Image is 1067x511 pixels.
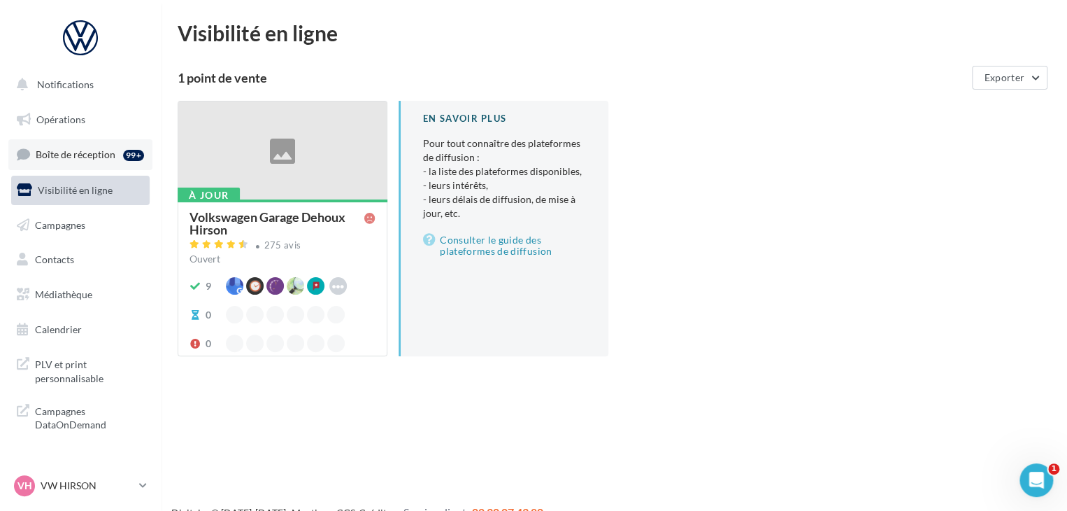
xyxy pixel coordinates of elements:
div: 99+ [123,150,144,161]
span: Campagnes [35,218,85,230]
a: Consulter le guide des plateformes de diffusion [423,232,586,260]
span: Visibilité en ligne [38,184,113,196]
div: Visibilité en ligne [178,22,1050,43]
div: Volkswagen Garage Dehoux Hirson [189,211,364,236]
p: Pour tout connaître des plateformes de diffusion : [423,136,586,220]
span: VH [17,479,32,493]
span: Campagnes DataOnDemand [35,402,144,432]
span: Calendrier [35,323,82,335]
span: PLV et print personnalisable [35,355,144,385]
button: Notifications [8,70,147,99]
a: Visibilité en ligne [8,176,152,205]
span: Opérations [36,113,85,125]
a: VH VW HIRSON [11,472,150,499]
span: Ouvert [189,253,220,265]
a: Opérations [8,105,152,134]
span: Boîte de réception [36,148,115,160]
li: - leurs intérêts, [423,178,586,192]
p: VW HIRSON [41,479,134,493]
a: Médiathèque [8,280,152,309]
iframe: Intercom live chat [1019,463,1053,497]
a: Campagnes [8,211,152,240]
span: Notifications [37,78,94,90]
div: 0 [206,337,211,351]
a: Campagnes DataOnDemand [8,396,152,437]
span: Médiathèque [35,288,92,300]
span: Contacts [35,253,74,265]
li: - la liste des plateformes disponibles, [423,164,586,178]
span: Exporter [984,71,1024,83]
a: Calendrier [8,315,152,344]
div: 0 [206,308,211,322]
a: PLV et print personnalisable [8,349,152,391]
button: Exporter [972,66,1047,90]
a: Contacts [8,245,152,274]
span: 1 [1048,463,1059,475]
div: 275 avis [264,241,301,250]
div: 1 point de vente [178,71,966,84]
div: 9 [206,279,211,293]
a: 275 avis [189,238,375,255]
div: En savoir plus [423,112,586,125]
a: Boîte de réception99+ [8,139,152,169]
li: - leurs délais de diffusion, de mise à jour, etc. [423,192,586,220]
div: À jour [178,188,240,203]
